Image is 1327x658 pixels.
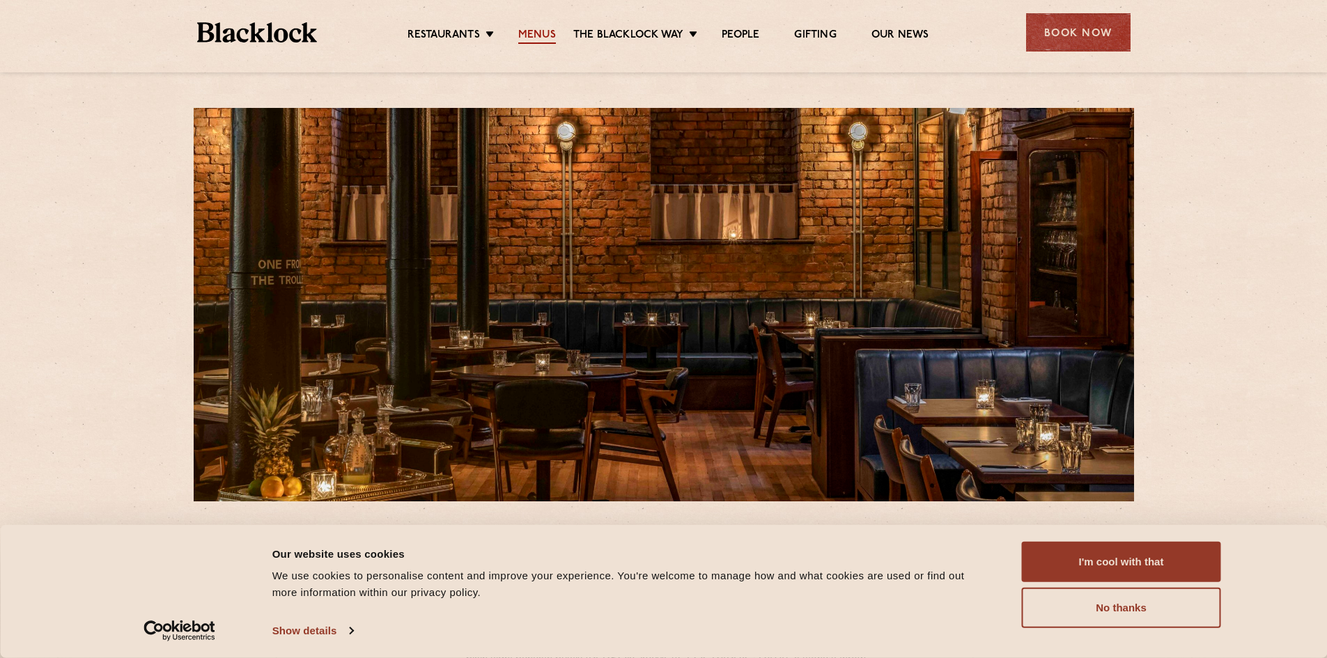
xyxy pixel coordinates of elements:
button: No thanks [1022,588,1221,628]
div: We use cookies to personalise content and improve your experience. You're welcome to manage how a... [272,567,991,601]
a: The Blacklock Way [573,29,683,44]
div: Our website uses cookies [272,545,991,562]
button: I'm cool with that [1022,542,1221,582]
a: People [722,29,759,44]
img: BL_Textured_Logo-footer-cropped.svg [197,22,318,42]
a: Gifting [794,29,836,44]
a: Show details [272,620,353,641]
a: Our News [871,29,929,44]
div: Book Now [1026,13,1131,52]
a: Restaurants [408,29,480,44]
a: Menus [518,29,556,44]
a: Usercentrics Cookiebot - opens in a new window [118,620,240,641]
